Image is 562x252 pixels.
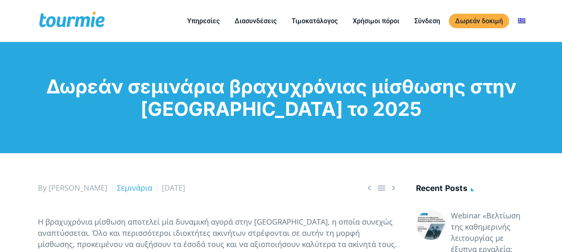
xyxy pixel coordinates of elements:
[389,183,399,193] span: Next post
[408,16,446,26] a: Σύνδεση
[364,183,374,193] span: Previous post
[38,183,107,193] span: By [PERSON_NAME]
[38,216,399,250] p: Η βραχυχρόνια μίσθωση αποτελεί μία δυναμική αγορά στην [GEOGRAPHIC_DATA], η οποία συνεχώς αναπτύσ...
[181,16,226,26] a: Υπηρεσίες
[162,183,185,193] span: [DATE]
[389,183,399,193] a: 
[285,16,344,26] a: Τιμοκατάλογος
[38,75,525,120] h1: Δωρεάν σεμινάρια βραχυχρόνιας μίσθωσης στην [GEOGRAPHIC_DATA] το 2025
[364,183,374,193] a: 
[347,16,406,26] a: Χρήσιμοι πόροι
[376,183,386,193] a: 
[117,183,152,193] a: Σεμινάρια
[416,182,525,196] h4: Recent posts
[449,14,509,28] a: Δωρεάν δοκιμή
[228,16,283,26] a: Διασυνδέσεις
